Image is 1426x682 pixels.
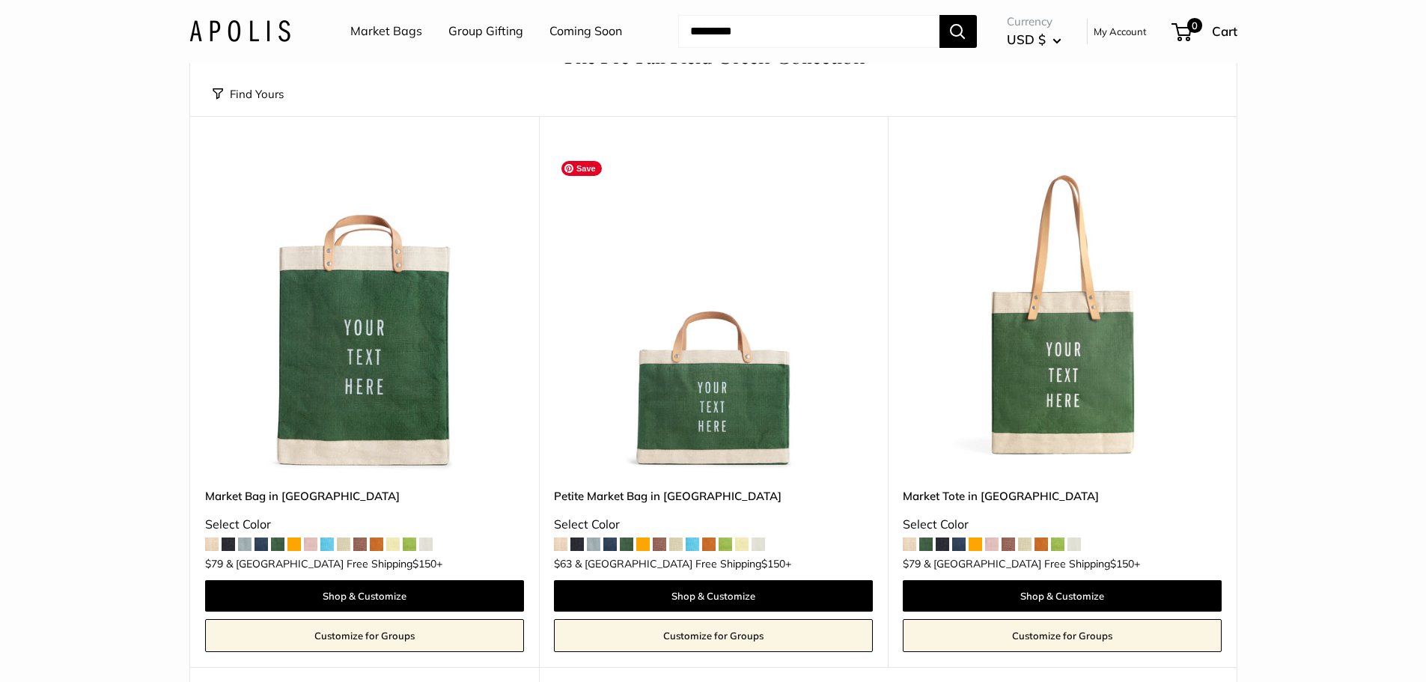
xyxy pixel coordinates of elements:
button: Search [939,15,977,48]
a: Customize for Groups [554,619,873,652]
a: Shop & Customize [903,580,1222,612]
span: $150 [412,557,436,570]
span: 0 [1186,18,1201,33]
span: $79 [903,557,921,570]
a: Customize for Groups [903,619,1222,652]
input: Search... [678,15,939,48]
a: description_Make it yours with custom printed text.description_Spacious inner area with room for ... [903,153,1222,472]
div: Select Color [554,514,873,536]
a: description_Make it yours with custom printed text.Market Bag in Field Green [205,153,524,472]
span: $150 [761,557,785,570]
span: & [GEOGRAPHIC_DATA] Free Shipping + [575,558,791,569]
a: Shop & Customize [205,580,524,612]
img: Apolis [189,20,290,42]
a: Customize for Groups [205,619,524,652]
span: $79 [205,557,223,570]
button: USD $ [1007,28,1061,52]
span: Save [561,161,602,176]
span: & [GEOGRAPHIC_DATA] Free Shipping + [226,558,442,569]
a: My Account [1094,22,1147,40]
a: Market Tote in [GEOGRAPHIC_DATA] [903,487,1222,505]
span: $63 [554,557,572,570]
button: Find Yours [213,84,284,105]
span: USD $ [1007,31,1046,47]
div: Select Color [205,514,524,536]
a: Coming Soon [549,20,622,43]
img: description_Make it yours with custom printed text. [205,153,524,472]
a: Market Bags [350,20,422,43]
span: Cart [1212,23,1237,39]
a: 0 Cart [1173,19,1237,43]
img: description_Make it yours with custom printed text. [903,153,1222,472]
a: Group Gifting [448,20,523,43]
a: Shop & Customize [554,580,873,612]
a: Petite Market Bag in [GEOGRAPHIC_DATA] [554,487,873,505]
div: Select Color [903,514,1222,536]
span: Currency [1007,11,1061,32]
a: Market Bag in [GEOGRAPHIC_DATA] [205,487,524,505]
span: & [GEOGRAPHIC_DATA] Free Shipping + [924,558,1140,569]
img: description_Make it yours with custom printed text. [554,153,873,472]
span: $150 [1110,557,1134,570]
a: description_Make it yours with custom printed text.description_Take it anywhere with easy-grip ha... [554,153,873,472]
